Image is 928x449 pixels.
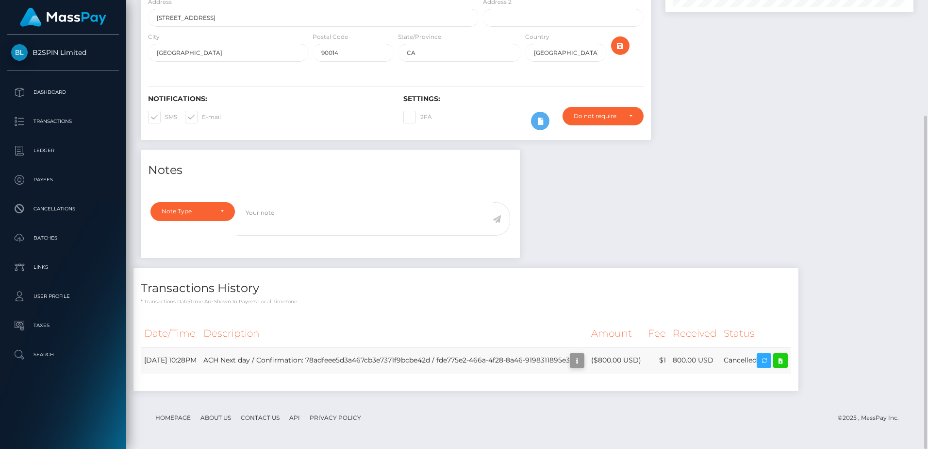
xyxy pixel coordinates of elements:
p: User Profile [11,289,115,304]
a: Ledger [7,138,119,163]
img: B2SPIN Limited [11,44,28,61]
label: 2FA [403,111,432,123]
p: Taxes [11,318,115,333]
a: User Profile [7,284,119,309]
h4: Notes [148,162,513,179]
p: Transactions [11,114,115,129]
a: Contact Us [237,410,283,425]
td: $1 [645,347,669,374]
p: Ledger [11,143,115,158]
a: Payees [7,168,119,192]
button: Note Type [150,202,235,221]
label: E-mail [185,111,221,123]
p: Batches [11,231,115,245]
a: Cancellations [7,197,119,221]
div: © 2025 , MassPay Inc. [838,413,906,423]
label: Country [525,33,549,41]
h4: Transactions History [141,280,791,297]
p: Search [11,347,115,362]
a: Privacy Policy [306,410,365,425]
th: Fee [645,320,669,347]
th: Received [669,320,720,347]
p: Links [11,260,115,275]
label: City [148,33,160,41]
th: Amount [588,320,645,347]
th: Date/Time [141,320,200,347]
h6: Notifications: [148,95,389,103]
td: 800.00 USD [669,347,720,374]
a: Links [7,255,119,279]
label: SMS [148,111,177,123]
a: Search [7,343,119,367]
p: * Transactions date/time are shown in payee's local timezone [141,298,791,305]
th: Description [200,320,588,347]
p: Payees [11,173,115,187]
h6: Settings: [403,95,644,103]
div: Do not require [574,112,621,120]
td: [DATE] 10:28PM [141,347,200,374]
a: Dashboard [7,80,119,104]
p: Dashboard [11,85,115,100]
a: API [285,410,304,425]
a: Taxes [7,313,119,338]
label: Postal Code [313,33,348,41]
div: Note Type [162,207,213,215]
button: Do not require [563,107,644,125]
p: Cancellations [11,202,115,216]
td: Cancelled [720,347,791,374]
img: MassPay Logo [20,8,106,27]
a: Batches [7,226,119,250]
td: ACH Next day / Confirmation: 78adfeee5d3a467cb3e7371f9bcbe42d / fde775e2-466a-4f28-8a46-9198311895e3 [200,347,588,374]
label: State/Province [398,33,441,41]
a: Transactions [7,109,119,134]
th: Status [720,320,791,347]
a: About Us [197,410,235,425]
a: Homepage [151,410,195,425]
span: B2SPIN Limited [7,48,119,57]
td: ($800.00 USD) [588,347,645,374]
